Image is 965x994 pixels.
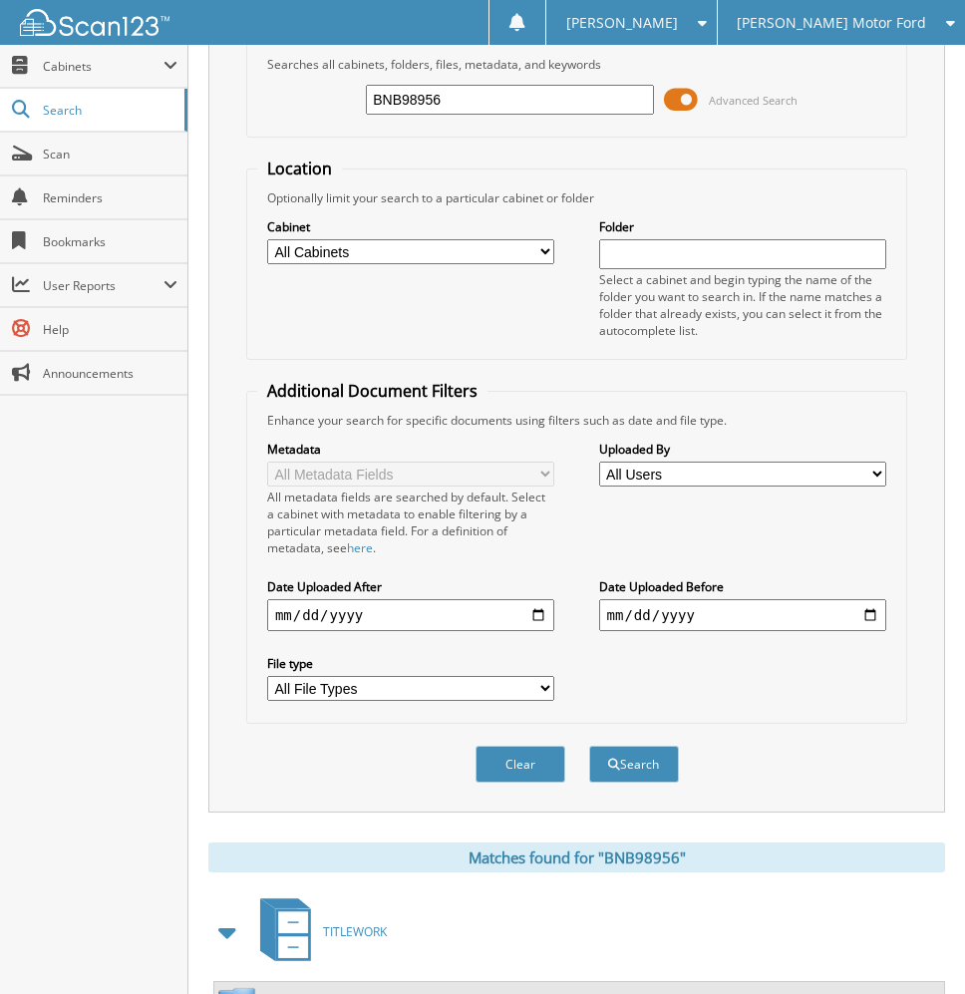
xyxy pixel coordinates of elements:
[43,277,163,294] span: User Reports
[257,380,487,402] legend: Additional Document Filters
[599,271,887,339] div: Select a cabinet and begin typing the name of the folder you want to search in. If the name match...
[267,218,555,235] label: Cabinet
[709,93,798,108] span: Advanced Search
[43,189,177,206] span: Reminders
[347,539,373,556] a: here
[599,441,887,458] label: Uploaded By
[43,58,163,75] span: Cabinets
[257,412,896,429] div: Enhance your search for specific documents using filters such as date and file type.
[589,746,679,783] button: Search
[599,218,887,235] label: Folder
[43,233,177,250] span: Bookmarks
[267,655,555,672] label: File type
[43,321,177,338] span: Help
[267,599,555,631] input: start
[43,102,174,119] span: Search
[599,578,887,595] label: Date Uploaded Before
[248,892,387,971] a: TITLEWORK
[599,599,887,631] input: end
[737,17,926,29] span: [PERSON_NAME] Motor Ford
[20,9,169,36] img: scan123-logo-white.svg
[865,898,965,994] iframe: Chat Widget
[257,56,896,73] div: Searches all cabinets, folders, files, metadata, and keywords
[267,489,555,556] div: All metadata fields are searched by default. Select a cabinet with metadata to enable filtering b...
[257,189,896,206] div: Optionally limit your search to a particular cabinet or folder
[267,441,555,458] label: Metadata
[566,17,678,29] span: [PERSON_NAME]
[257,158,342,179] legend: Location
[476,746,565,783] button: Clear
[43,146,177,163] span: Scan
[208,842,945,872] div: Matches found for "BNB98956"
[323,923,387,940] span: TITLEWORK
[267,578,555,595] label: Date Uploaded After
[43,365,177,382] span: Announcements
